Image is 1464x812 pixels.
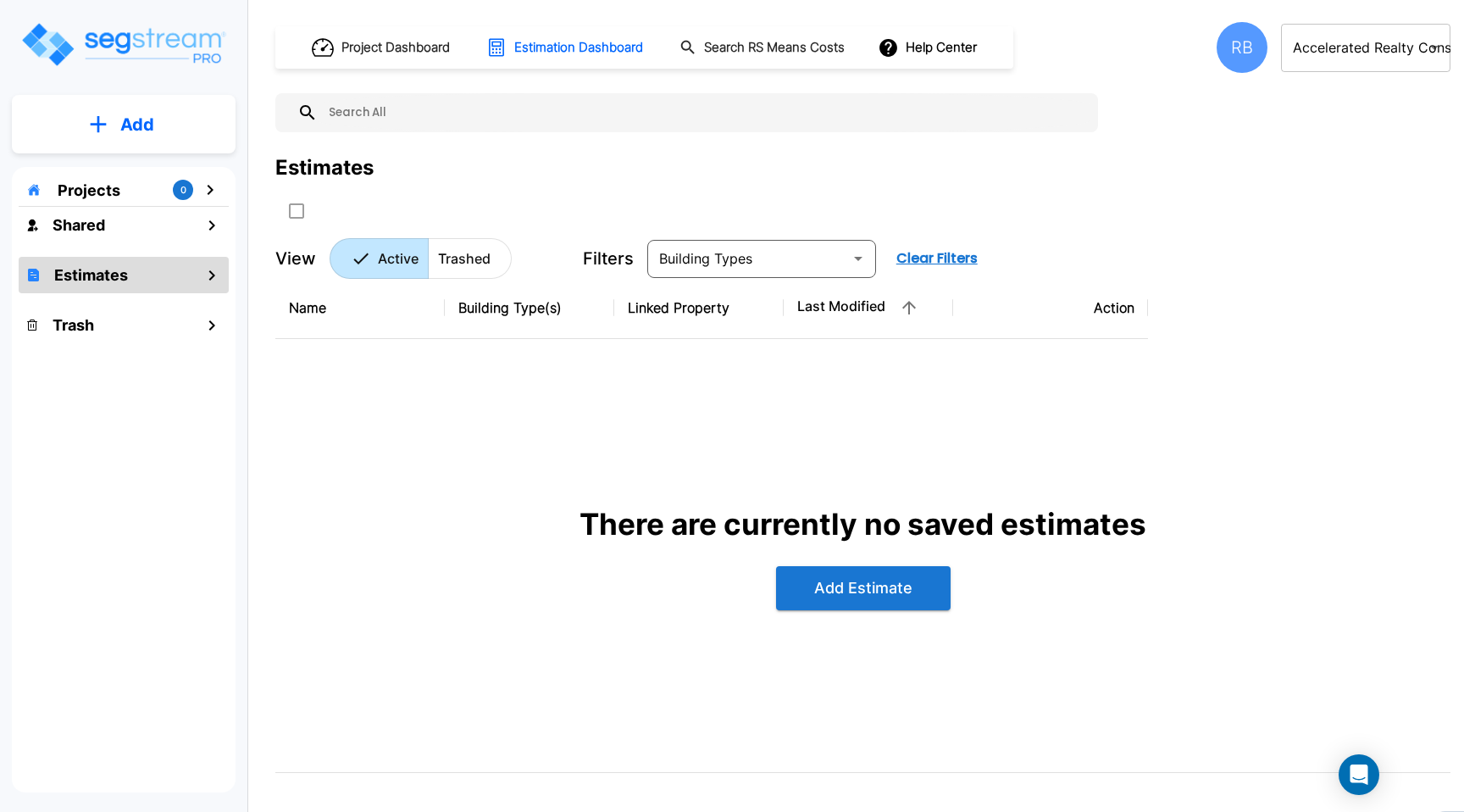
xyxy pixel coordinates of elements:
input: Search All [318,93,1090,132]
p: Projects [58,179,120,202]
button: Open [846,247,870,270]
th: Last Modified [784,277,953,339]
img: Logo [19,20,227,69]
button: Search RS Means Costs [673,31,854,64]
p: Trashed [438,248,491,269]
h1: Trash [53,314,94,336]
button: Add Estimate [776,566,951,610]
p: There are currently no saved estimates [579,502,1146,547]
button: Estimation Dashboard [480,30,652,65]
div: Estimates [275,153,374,183]
p: Accelerated Realty Consultant, LLC [1293,37,1423,58]
button: Clear Filters [890,242,984,275]
th: Action [953,277,1148,339]
div: Platform [330,238,512,279]
h1: Estimation Dashboard [514,38,643,58]
input: Building Types [652,247,843,270]
button: Add [12,100,236,149]
h1: Project Dashboard [341,38,450,58]
button: Active [330,238,429,279]
button: Trashed [428,238,512,279]
th: Linked Property [614,277,784,339]
h1: Search RS Means Costs [704,38,845,58]
p: Add [120,112,154,137]
div: Name [289,298,431,318]
button: Help Center [874,31,984,64]
p: 0 [180,183,186,197]
h1: Estimates [54,264,128,286]
div: Open Intercom Messenger [1339,754,1379,795]
button: SelectAll [280,194,313,228]
p: Active [378,248,419,269]
h1: Shared [53,214,105,236]
button: Project Dashboard [305,29,459,66]
div: RB [1217,22,1267,73]
p: Filters [583,246,634,271]
th: Building Type(s) [445,277,614,339]
p: View [275,246,316,271]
